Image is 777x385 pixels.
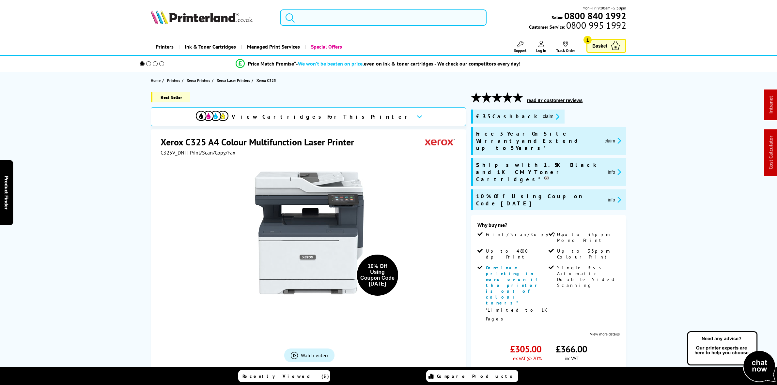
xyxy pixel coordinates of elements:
[565,355,578,362] span: inc VAT
[476,113,537,120] span: £35 Cashback
[131,58,626,69] li: modal_Promise
[161,149,186,156] span: C325V_DNI
[552,14,563,21] span: Sales:
[284,348,334,362] a: Product_All_Videos
[510,343,541,355] span: £305.00
[602,137,623,144] button: promo-description
[305,38,347,55] a: Special Offers
[187,77,210,84] span: Xerox Printers
[536,48,546,53] span: Log In
[196,111,228,121] img: View Cartridges
[360,263,395,287] div: 10% Off Using Coupon Code [DATE]
[301,352,328,359] span: Watch video
[245,169,373,297] img: Xerox C325
[151,92,190,102] span: Best Seller
[187,149,235,156] span: | Print/Scan/Copy/Fax
[583,5,626,11] span: Mon - Fri 9:00am - 5:30pm
[486,231,570,237] span: Print/Scan/Copy/Fax
[238,370,330,382] a: Recently Viewed (5)
[476,161,602,183] span: Ships with 1.5K Black and 1K CMY Toner Cartridges*
[536,41,546,53] a: Log In
[556,41,575,53] a: Track Order
[557,248,618,260] span: Up to 33ppm Colour Print
[232,113,411,120] span: View Cartridges For This Printer
[296,60,521,67] div: - even on ink & toner cartridges - We check our competitors every day!
[167,77,182,84] a: Printers
[541,113,561,120] button: promo-description
[565,22,626,28] span: 0800 995 1992
[486,248,547,260] span: Up to 4800 dpi Print
[592,41,607,50] span: Basket
[486,265,541,306] span: Continue printing in mono even if the printer is out of colour toners*
[476,193,602,207] span: 10% Off Using Coupon Code [DATE]
[768,136,774,170] a: Cost Calculator
[557,231,618,243] span: Up to 33ppm Mono Print
[556,343,587,355] span: £366.00
[606,196,623,203] button: promo-description
[3,176,10,209] span: Product Finder
[151,77,162,84] a: Home
[563,13,626,19] a: 0800 840 1992
[586,39,626,53] a: Basket 1
[476,130,599,152] span: Free 3 Year On-Site Warranty and Extend up to 5 Years*
[151,38,179,55] a: Printers
[686,330,777,384] img: Open Live Chat window
[187,77,212,84] a: Xerox Printers
[529,22,626,30] span: Customer Service:
[426,370,518,382] a: Compare Products
[151,77,161,84] span: Home
[768,96,774,114] a: Intranet
[217,77,250,84] span: Xerox Laser Printers
[167,77,180,84] span: Printers
[179,38,241,55] a: Ink & Toner Cartridges
[514,48,526,53] span: Support
[256,77,278,84] a: Xerox C325
[557,265,618,288] span: Single Pass Automatic Double Sided Scanning
[241,38,305,55] a: Managed Print Services
[564,10,626,22] b: 0800 840 1992
[161,136,361,148] h1: Xerox C325 A4 Colour Multifunction Laser Printer
[513,355,541,362] span: ex VAT @ 20%
[217,77,252,84] a: Xerox Laser Printers
[242,373,329,379] span: Recently Viewed (5)
[151,10,253,24] img: Printerland Logo
[477,222,620,231] div: Why buy me?
[425,136,455,148] img: Xerox
[437,373,516,379] span: Compare Products
[590,332,620,336] a: View more details
[514,41,526,53] a: Support
[583,36,592,44] span: 1
[151,10,272,25] a: Printerland Logo
[185,38,236,55] span: Ink & Toner Cartridges
[525,97,584,103] button: read 87 customer reviews
[256,77,276,84] span: Xerox C325
[606,168,623,176] button: promo-description
[248,60,296,67] span: Price Match Promise*
[486,306,547,323] p: *Limited to 1K Pages
[298,60,364,67] span: We won’t be beaten on price,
